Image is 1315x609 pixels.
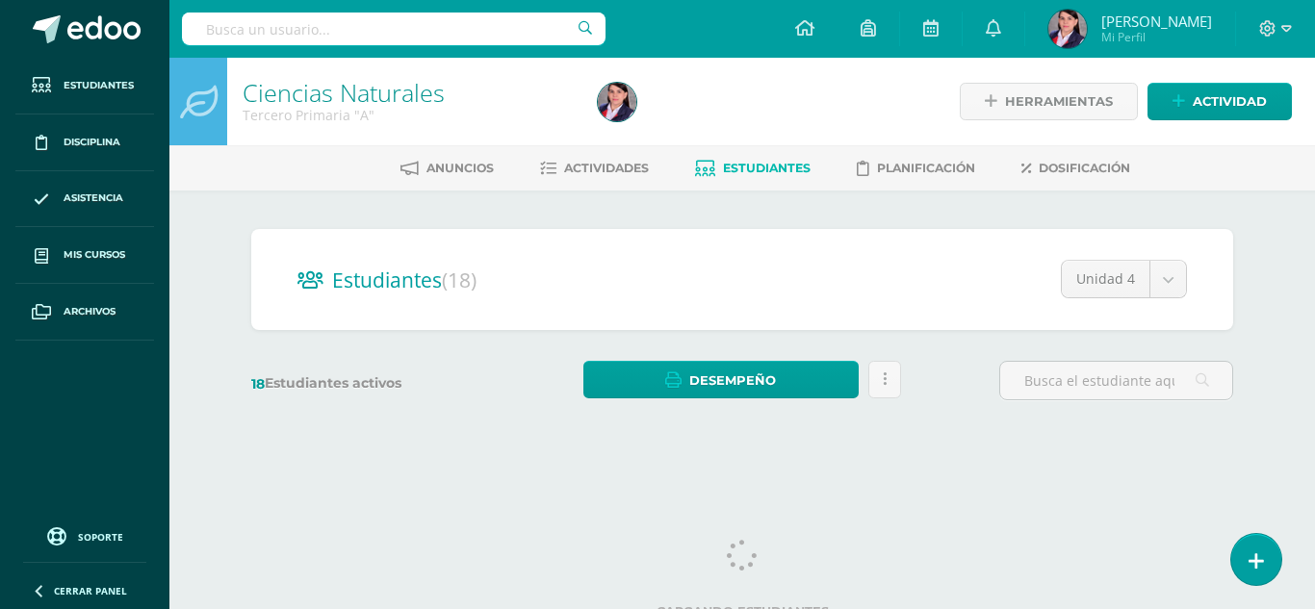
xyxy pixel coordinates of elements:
[64,247,125,263] span: Mis cursos
[540,153,649,184] a: Actividades
[64,190,123,206] span: Asistencia
[78,530,123,544] span: Soporte
[332,266,477,293] span: Estudiantes
[695,153,811,184] a: Estudiantes
[15,284,154,341] a: Archivos
[400,153,494,184] a: Anuncios
[54,584,127,597] span: Cerrar panel
[857,153,975,184] a: Planificación
[1193,84,1267,119] span: Actividad
[64,304,116,319] span: Archivos
[251,375,265,393] span: 18
[723,161,811,175] span: Estudiantes
[64,135,120,150] span: Disciplina
[243,76,445,109] a: Ciencias Naturales
[1076,261,1135,297] span: Unidad 4
[251,374,485,393] label: Estudiantes activos
[1147,83,1292,120] a: Actividad
[23,522,146,548] a: Soporte
[243,106,575,124] div: Tercero Primaria 'A'
[1039,161,1130,175] span: Dosificación
[1048,10,1087,48] img: 23d42507aef40743ce11d9d3b276c8c7.png
[1000,362,1232,399] input: Busca el estudiante aquí...
[442,266,477,293] span: (18)
[689,363,776,398] span: Desempeño
[1062,261,1186,297] a: Unidad 4
[182,13,606,45] input: Busca un usuario...
[583,361,858,398] a: Desempeño
[1005,84,1113,119] span: Herramientas
[15,227,154,284] a: Mis cursos
[426,161,494,175] span: Anuncios
[598,83,636,121] img: 23d42507aef40743ce11d9d3b276c8c7.png
[243,79,575,106] h1: Ciencias Naturales
[1101,29,1212,45] span: Mi Perfil
[15,171,154,228] a: Asistencia
[64,78,134,93] span: Estudiantes
[960,83,1138,120] a: Herramientas
[15,114,154,171] a: Disciplina
[564,161,649,175] span: Actividades
[1021,153,1130,184] a: Dosificación
[15,58,154,114] a: Estudiantes
[877,161,975,175] span: Planificación
[1101,12,1212,31] span: [PERSON_NAME]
